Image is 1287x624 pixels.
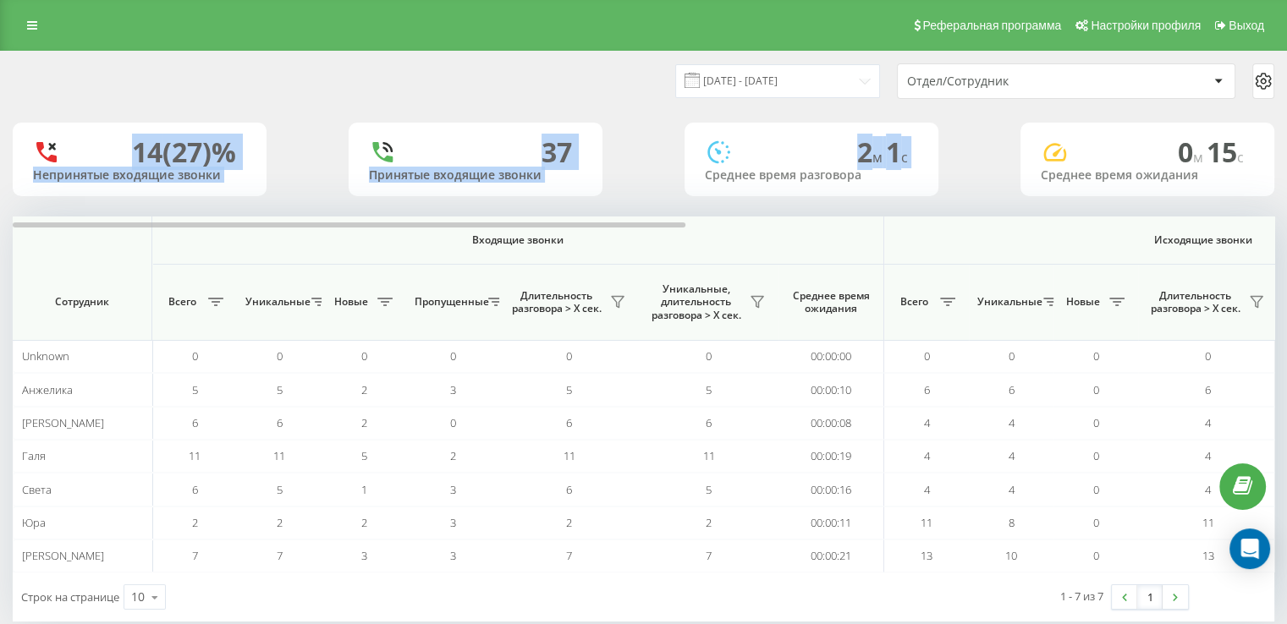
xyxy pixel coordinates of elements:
span: 2 [857,134,886,170]
span: 2 [566,515,572,530]
td: 00:00:11 [778,506,884,539]
span: 0 [924,348,930,364]
span: 11 [189,448,201,463]
span: 4 [1205,482,1211,497]
span: Выход [1229,19,1264,32]
span: 6 [1009,382,1015,397]
span: 6 [1205,382,1211,397]
td: 00:00:08 [778,407,884,440]
span: Длительность разговора > Х сек. [508,289,605,315]
span: Входящие звонки [196,233,839,247]
span: 4 [1205,448,1211,463]
span: 0 [192,348,198,364]
span: 2 [361,415,367,430]
span: 13 [1202,548,1214,563]
div: Отдел/Сотрудник [907,74,1109,89]
span: 4 [1009,448,1015,463]
span: 5 [277,382,283,397]
span: 0 [1093,415,1099,430]
span: 7 [566,548,572,563]
a: 1 [1137,585,1163,609]
span: 2 [450,448,456,463]
span: Реферальная программа [922,19,1061,32]
span: 6 [566,482,572,497]
span: Новые [1062,295,1104,309]
span: 4 [924,448,930,463]
span: 5 [706,482,712,497]
span: 0 [1093,548,1099,563]
span: 7 [277,548,283,563]
div: Среднее время ожидания [1041,168,1254,183]
span: Анжелика [22,382,73,397]
span: Уникальные, длительность разговора > Х сек. [647,282,745,322]
span: 7 [192,548,198,563]
div: Принятые входящие звонки [369,168,582,183]
span: Сотрудник [27,295,137,309]
span: 5 [706,382,712,397]
span: Unknown [22,348,69,364]
span: 0 [450,348,456,364]
span: Настройки профиля [1091,19,1201,32]
span: 0 [277,348,283,364]
span: 1 [361,482,367,497]
span: 11 [1202,515,1214,530]
span: 1 [886,134,908,170]
span: 6 [924,382,930,397]
span: м [872,148,886,167]
span: 3 [450,515,456,530]
span: 6 [277,415,283,430]
span: c [1237,148,1244,167]
span: 2 [361,515,367,530]
span: 2 [192,515,198,530]
div: Непринятые входящие звонки [33,168,246,183]
div: Среднее время разговора [705,168,918,183]
span: 0 [1093,348,1099,364]
span: 2 [277,515,283,530]
span: 8 [1009,515,1015,530]
span: Пропущенные [415,295,483,309]
td: 00:00:21 [778,539,884,572]
span: 2 [361,382,367,397]
span: 11 [703,448,715,463]
span: 6 [706,415,712,430]
span: 4 [1009,415,1015,430]
span: 3 [450,548,456,563]
span: 4 [1009,482,1015,497]
span: 11 [921,515,932,530]
div: Open Intercom Messenger [1229,528,1270,569]
span: 0 [1093,482,1099,497]
span: Новые [330,295,372,309]
span: 0 [706,348,712,364]
span: 3 [450,382,456,397]
span: 0 [450,415,456,430]
span: Галя [22,448,46,463]
div: 37 [542,136,572,168]
span: 2 [706,515,712,530]
span: 3 [361,548,367,563]
span: 6 [192,482,198,497]
span: Света [22,482,52,497]
span: 10 [1005,548,1017,563]
span: Всего [161,295,203,309]
td: 00:00:00 [778,340,884,373]
span: 0 [361,348,367,364]
span: c [901,148,908,167]
span: Строк на странице [21,589,119,605]
div: 1 - 7 из 7 [1060,588,1103,605]
span: 15 [1207,134,1244,170]
span: 5 [566,382,572,397]
span: [PERSON_NAME] [22,415,104,430]
span: 4 [1205,415,1211,430]
div: 14 (27)% [132,136,236,168]
span: 6 [566,415,572,430]
div: 10 [131,588,145,605]
span: 0 [1093,382,1099,397]
span: [PERSON_NAME] [22,548,104,563]
span: 0 [1093,515,1099,530]
span: Среднее время ожидания [791,289,871,315]
span: 0 [1178,134,1207,170]
span: 5 [192,382,198,397]
span: Всего [893,295,935,309]
span: 5 [361,448,367,463]
span: 0 [566,348,572,364]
